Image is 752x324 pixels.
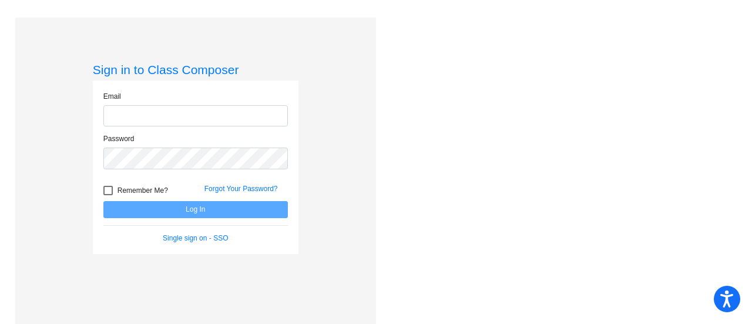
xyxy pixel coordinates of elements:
[103,201,288,218] button: Log In
[93,62,298,77] h3: Sign in to Class Composer
[103,91,121,102] label: Email
[117,183,168,198] span: Remember Me?
[204,185,278,193] a: Forgot Your Password?
[103,133,135,144] label: Password
[163,234,228,242] a: Single sign on - SSO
